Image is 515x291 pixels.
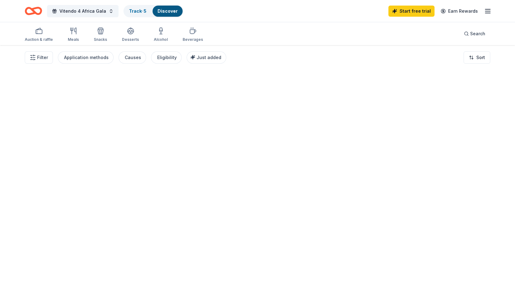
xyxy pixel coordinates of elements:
div: Snacks [94,37,107,42]
span: Just added [197,55,221,60]
div: Desserts [122,37,139,42]
button: Meals [68,25,79,45]
a: Start free trial [388,6,435,17]
button: Filter [25,51,53,64]
a: Earn Rewards [437,6,482,17]
div: Eligibility [157,54,177,61]
div: Alcohol [154,37,168,42]
a: Track· 5 [129,8,146,14]
button: Eligibility [151,51,182,64]
div: Application methods [64,54,109,61]
span: Search [470,30,485,37]
button: Auction & raffle [25,25,53,45]
button: Snacks [94,25,107,45]
span: Filter [37,54,48,61]
button: Application methods [58,51,114,64]
button: Alcohol [154,25,168,45]
div: Auction & raffle [25,37,53,42]
button: Track· 5Discover [123,5,183,17]
button: Search [459,28,490,40]
a: Discover [158,8,178,14]
button: Causes [119,51,146,64]
button: Just added [187,51,226,64]
button: Vitendo 4 Africa Gala [47,5,119,17]
div: Beverages [183,37,203,42]
button: Beverages [183,25,203,45]
a: Home [25,4,42,18]
span: Vitendo 4 Africa Gala [59,7,106,15]
button: Desserts [122,25,139,45]
div: Causes [125,54,141,61]
span: Sort [476,54,485,61]
button: Sort [464,51,490,64]
div: Meals [68,37,79,42]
